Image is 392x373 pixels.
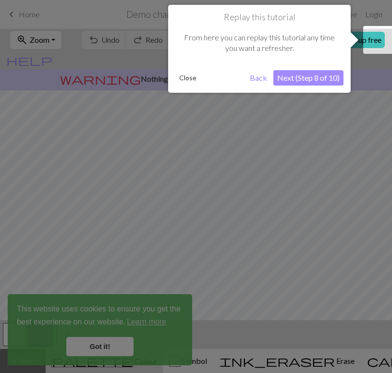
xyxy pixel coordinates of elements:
button: Back [246,70,271,86]
button: Close [175,71,200,85]
div: Replay this tutorial [168,5,351,93]
button: Next (Step 8 of 10) [273,70,343,86]
div: From here you can replay this tutorial any time you want a refresher. [175,23,343,63]
h1: Replay this tutorial [175,12,343,23]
